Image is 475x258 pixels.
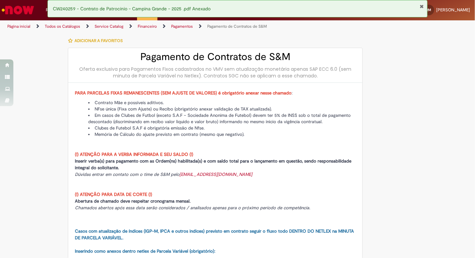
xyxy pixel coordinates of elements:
[95,24,123,29] a: Service Catalog
[420,4,424,9] button: Fechar Notificação
[427,8,432,12] span: RM
[5,20,312,33] ul: Trilhas de página
[88,106,356,112] li: NFse única (Fixa com Ajuste) ou Recibo (obrigatório anexar validação de TAX atualizada).
[207,24,267,29] a: Pagamento de Contratos de S&M
[75,158,351,171] span: Inserir verba(s) para pagamento com as Ordem(ns) habilitada(s) e com saldo total para o lançament...
[75,205,310,211] span: Chamados abertos após essa data serão considerados / analisados apenas para o próximo período de ...
[88,125,356,131] li: Clubes de Futebol S.A.F é obrigatória emissão de Nfse.
[75,152,193,157] span: (!) ATENÇÃO PARA A VERBA INFORMADA E SEU SALDO (!)
[75,228,354,241] span: Casos com atualização de índices (IGP-M, IPCA e outros indices) previsto em contrato seguir o flu...
[88,131,356,138] li: Memória de Cálculo do ajuste previsto em contrato (mesmo que negativo).
[138,24,157,29] a: Financeiro
[1,3,35,17] img: ServiceNow
[46,7,69,13] span: Requisições
[7,24,30,29] a: Página inicial
[75,90,292,96] span: :
[88,112,356,125] li: Em casos de Clubes de Futbol (exceto S.A.F – Sociedade Anonima de Futebol) devem ter 5% de INSS s...
[180,172,252,177] a: [EMAIL_ADDRESS][DOMAIN_NAME]
[75,90,291,96] strong: PARA PARCELAS FIXAS REMANESCENTES (SEM AJUSTE DE VALORES) é obrigatório anexar nesse chamado
[436,7,470,13] span: [PERSON_NAME]
[75,38,123,43] span: Adicionar a Favoritos
[75,248,215,254] span: Inserindo como anexos dentro netlex de Parcela Variável (obrigatório):
[75,66,356,79] div: Oferta exclusiva para Pagamentos Fixos cadastrados no VMV sem atualização monetária apenas SAP EC...
[75,198,191,204] span: Abertura de chamado deve respeitar cronograma mensal.
[171,24,193,29] a: Pagamentos
[68,34,126,48] button: Adicionar a Favoritos
[75,172,252,177] span: Dúvidas entrar em contato com o time de S&M pelo
[53,6,211,12] span: CW240259 - Contrato de Patrocínio - Campina Grande - 2025 .pdf Anexado
[45,24,80,29] a: Todos os Catálogos
[75,51,356,62] h2: Pagamento de Contratos de S&M
[88,99,356,106] li: Contrato Mãe e possíveis aditivos.
[75,192,152,197] span: (!) ATENÇÃO PARA DATA DE CORTE (!)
